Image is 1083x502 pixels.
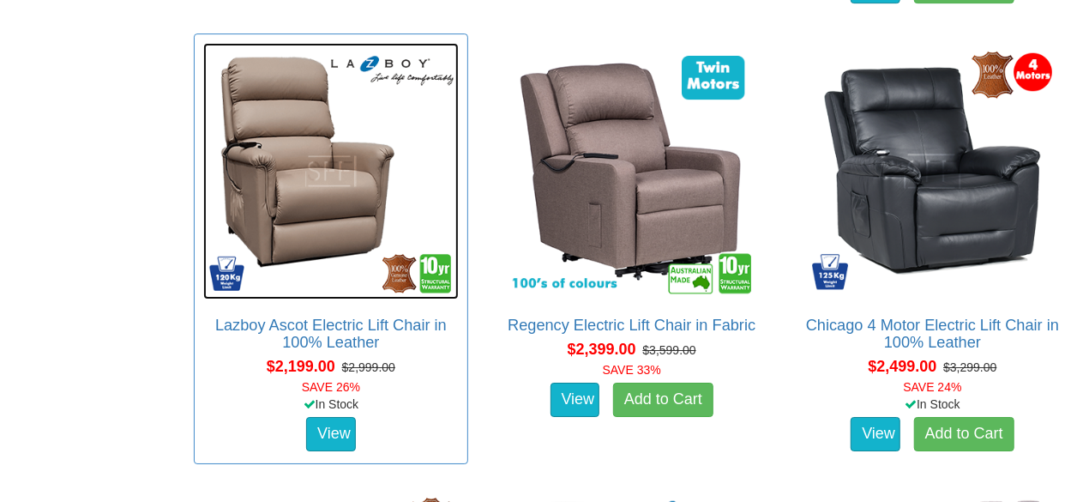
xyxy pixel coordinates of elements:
a: View [306,417,356,451]
a: View [851,417,900,451]
a: Regency Electric Lift Chair in Fabric [508,317,755,334]
img: Chicago 4 Motor Electric Lift Chair in 100% Leather [804,43,1061,299]
font: SAVE 26% [302,380,360,394]
span: $2,199.00 [267,358,335,375]
a: Add to Cart [914,417,1014,451]
img: Lazboy Ascot Electric Lift Chair in 100% Leather [203,43,460,299]
a: Chicago 4 Motor Electric Lift Chair in 100% Leather [806,317,1059,351]
a: View [551,383,600,417]
div: In Stock [190,396,472,413]
img: Regency Electric Lift Chair in Fabric [503,43,760,299]
a: Lazboy Ascot Electric Lift Chair in 100% Leather [215,317,447,351]
del: $3,599.00 [643,343,696,357]
a: Add to Cart [613,383,713,417]
div: In Stock [791,396,1074,413]
font: SAVE 33% [603,363,661,377]
font: SAVE 24% [903,380,961,394]
span: $2,399.00 [568,341,636,358]
del: $2,999.00 [342,360,395,374]
span: $2,499.00 [868,358,936,375]
del: $3,299.00 [943,360,996,374]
